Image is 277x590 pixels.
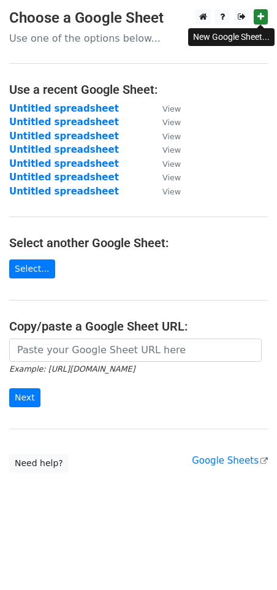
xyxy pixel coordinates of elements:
[9,32,268,45] p: Use one of the options below...
[9,144,119,155] a: Untitled spreadsheet
[9,259,55,278] a: Select...
[9,82,268,97] h4: Use a recent Google Sheet:
[9,236,268,250] h4: Select another Google Sheet:
[150,158,181,169] a: View
[9,388,40,407] input: Next
[9,117,119,128] a: Untitled spreadsheet
[150,103,181,114] a: View
[150,186,181,197] a: View
[162,118,181,127] small: View
[162,159,181,169] small: View
[9,9,268,27] h3: Choose a Google Sheet
[9,454,69,473] a: Need help?
[9,158,119,169] a: Untitled spreadsheet
[162,145,181,155] small: View
[188,28,275,46] div: New Google Sheet...
[9,319,268,334] h4: Copy/paste a Google Sheet URL:
[216,531,277,590] iframe: Chat Widget
[150,144,181,155] a: View
[150,172,181,183] a: View
[192,455,268,466] a: Google Sheets
[162,104,181,113] small: View
[162,173,181,182] small: View
[9,103,119,114] a: Untitled spreadsheet
[162,132,181,141] small: View
[9,364,135,374] small: Example: [URL][DOMAIN_NAME]
[150,131,181,142] a: View
[9,339,262,362] input: Paste your Google Sheet URL here
[150,117,181,128] a: View
[9,131,119,142] a: Untitled spreadsheet
[162,187,181,196] small: View
[9,172,119,183] a: Untitled spreadsheet
[9,186,119,197] a: Untitled spreadsheet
